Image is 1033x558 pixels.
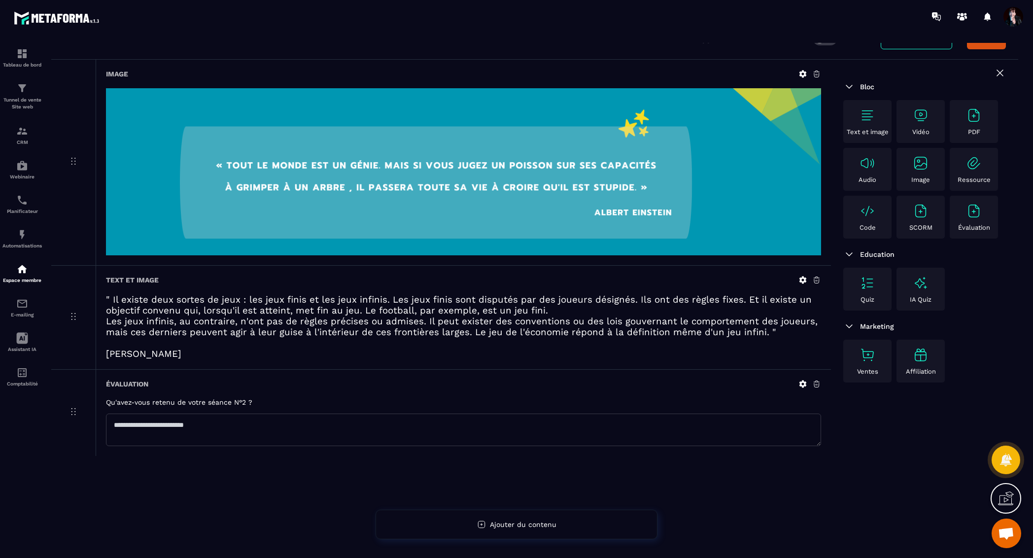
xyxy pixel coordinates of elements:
[2,347,42,352] p: Assistant IA
[847,128,889,136] p: Text et image
[106,380,148,388] h6: Évaluation
[16,263,28,275] img: automations
[106,316,821,338] h3: Les jeux infinis, au contraire, n'ont pas de règles précises ou admises. Il peut exister des conv...
[106,398,821,406] h5: Qu'avez-vous retenu de votre séance N°2 ?
[2,187,42,221] a: schedulerschedulerPlanificateur
[16,48,28,60] img: formation
[2,325,42,359] a: Assistant IA
[2,256,42,290] a: automationsautomationsEspace membre
[843,81,855,93] img: arrow-down
[912,128,930,136] p: Vidéo
[2,152,42,187] a: automationsautomationsWebinaire
[2,290,42,325] a: emailemailE-mailing
[2,209,42,214] p: Planificateur
[992,519,1021,548] div: Ouvrir le chat
[2,243,42,248] p: Automatisations
[106,349,821,359] h3: [PERSON_NAME]
[16,82,28,94] img: formation
[2,174,42,179] p: Webinaire
[913,107,929,123] img: text-image no-wrap
[16,367,28,379] img: accountant
[16,194,28,206] img: scheduler
[106,70,128,78] h6: Image
[910,296,931,303] p: IA Quiz
[2,381,42,386] p: Comptabilité
[913,203,929,219] img: text-image no-wrap
[106,276,159,284] h6: Text et image
[958,224,990,231] p: Évaluation
[2,221,42,256] a: automationsautomationsAutomatisations
[2,359,42,394] a: accountantaccountantComptabilité
[968,128,980,136] p: PDF
[2,75,42,118] a: formationformationTunnel de vente Site web
[2,97,42,110] p: Tunnel de vente Site web
[843,248,855,260] img: arrow-down
[859,176,876,183] p: Audio
[913,155,929,171] img: text-image no-wrap
[861,296,874,303] p: Quiz
[860,83,874,91] span: Bloc
[2,62,42,68] p: Tableau de bord
[2,118,42,152] a: formationformationCRM
[2,278,42,283] p: Espace membre
[106,294,821,316] h3: " Il existe deux sortes de jeux : les jeux finis et les jeux infinis. Les jeux finis sont disputé...
[16,229,28,241] img: automations
[911,176,930,183] p: Image
[490,521,556,528] span: Ajouter du contenu
[843,320,855,332] img: arrow-down
[860,203,875,219] img: text-image no-wrap
[860,322,894,330] span: Marketing
[16,160,28,172] img: automations
[16,298,28,310] img: email
[2,40,42,75] a: formationformationTableau de bord
[906,368,936,375] p: Affiliation
[106,88,821,255] img: background
[909,224,932,231] p: SCORM
[860,347,875,363] img: text-image no-wrap
[913,347,929,363] img: text-image
[913,275,929,291] img: text-image
[958,176,991,183] p: Ressource
[860,107,875,123] img: text-image no-wrap
[2,139,42,145] p: CRM
[860,275,875,291] img: text-image no-wrap
[860,250,895,258] span: Education
[860,155,875,171] img: text-image no-wrap
[14,9,103,27] img: logo
[860,224,876,231] p: Code
[857,368,878,375] p: Ventes
[966,203,982,219] img: text-image no-wrap
[16,125,28,137] img: formation
[966,107,982,123] img: text-image no-wrap
[966,155,982,171] img: text-image no-wrap
[2,312,42,317] p: E-mailing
